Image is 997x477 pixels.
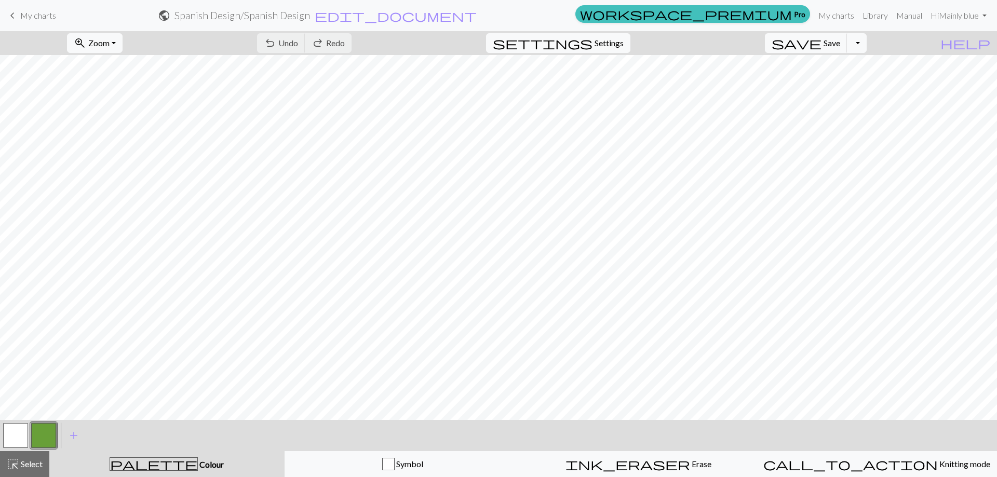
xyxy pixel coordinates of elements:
span: save [772,36,821,50]
span: Knitting mode [938,459,990,469]
h2: Spanish Design / Spanish Design [174,9,310,21]
span: Erase [690,459,711,469]
button: SettingsSettings [486,33,630,53]
span: workspace_premium [580,7,792,21]
span: Save [824,38,840,48]
span: Colour [198,459,224,469]
span: edit_document [315,8,477,23]
a: Library [858,5,892,26]
span: settings [493,36,592,50]
span: add [68,428,80,443]
span: zoom_in [74,36,86,50]
span: public [158,8,170,23]
span: My charts [20,10,56,20]
span: help [940,36,990,50]
button: Knitting mode [757,451,997,477]
button: Erase [520,451,757,477]
span: keyboard_arrow_left [6,8,19,23]
button: Zoom [67,33,123,53]
a: My charts [814,5,858,26]
a: Pro [575,5,810,23]
a: My charts [6,7,56,24]
span: ink_eraser [565,457,690,471]
button: Colour [49,451,285,477]
span: highlight_alt [7,457,19,471]
button: Save [765,33,847,53]
span: Settings [595,37,624,49]
span: palette [110,457,197,471]
span: Zoom [88,38,110,48]
span: Select [19,459,43,469]
a: HiMainly blue [926,5,991,26]
i: Settings [493,37,592,49]
button: Symbol [285,451,521,477]
a: Manual [892,5,926,26]
span: call_to_action [763,457,938,471]
span: Symbol [395,459,423,469]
